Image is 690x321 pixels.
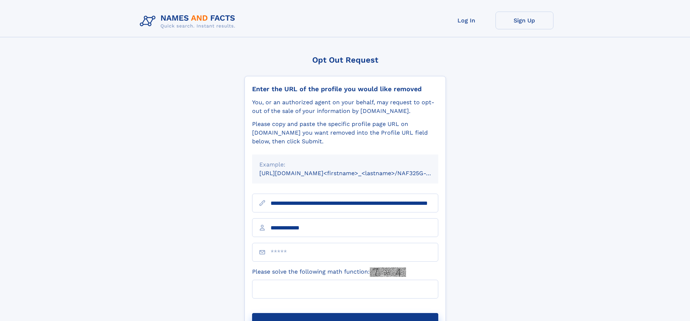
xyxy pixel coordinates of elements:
div: You, or an authorized agent on your behalf, may request to opt-out of the sale of your informatio... [252,98,438,115]
img: Logo Names and Facts [137,12,241,31]
small: [URL][DOMAIN_NAME]<firstname>_<lastname>/NAF325G-xxxxxxxx [259,170,452,177]
label: Please solve the following math function: [252,267,406,277]
div: Example: [259,160,431,169]
a: Log In [438,12,495,29]
div: Enter the URL of the profile you would like removed [252,85,438,93]
a: Sign Up [495,12,553,29]
div: Please copy and paste the specific profile page URL on [DOMAIN_NAME] you want removed into the Pr... [252,120,438,146]
div: Opt Out Request [244,55,446,64]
